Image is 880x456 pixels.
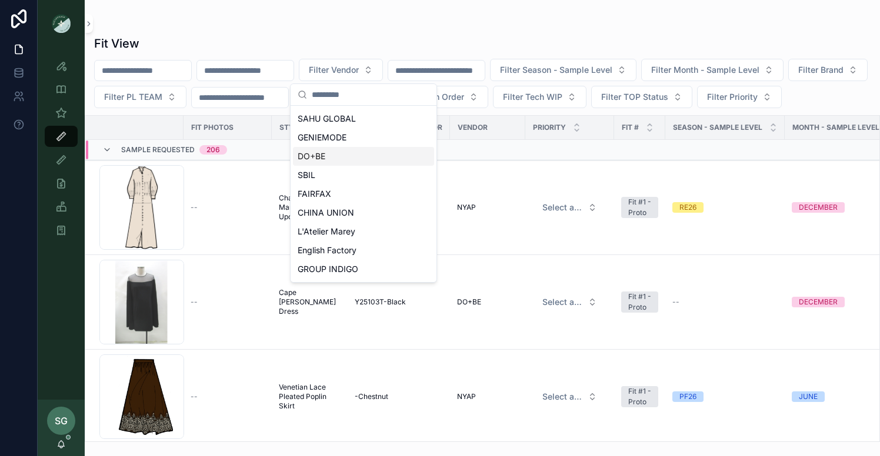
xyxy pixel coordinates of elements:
span: Filter Tech WIP [503,91,562,103]
h1: Fit View [94,35,139,52]
span: Select a HP FIT LEVEL [542,202,583,213]
a: -- [672,297,778,307]
button: Select Button [490,59,636,81]
span: Filter Vendor [309,64,359,76]
button: Select Button [533,386,606,407]
span: FAIRFAX [298,188,331,200]
span: SBIL [298,169,315,181]
span: -Chestnut [355,392,388,401]
button: Select Button [641,59,784,81]
button: Select Button [533,197,606,218]
div: Fit #1 - Proto [628,386,651,407]
span: Filter Month - Sample Level [651,64,759,76]
div: Fit #1 - Proto [628,197,651,218]
a: Fit #1 - Proto [621,197,658,218]
a: Venetian Lace Pleated Poplin Skirt [279,383,341,411]
button: Select Button [299,59,383,81]
span: SAHU GLOBAL [298,113,356,125]
button: Select Button [788,59,868,81]
span: MONTH - SAMPLE LEVEL [792,123,879,132]
button: Select Button [591,86,692,108]
a: RE26 [672,202,778,213]
div: RE26 [679,202,696,213]
a: Select Button [532,196,607,219]
span: English Factory [298,244,356,256]
button: Select Button [533,291,606,313]
span: Filter Priority [707,91,758,103]
span: SG [55,414,68,428]
a: Champagne Marbella Dress Update [279,193,341,222]
a: -- [191,297,265,307]
div: PF26 [679,391,696,402]
span: -- [191,203,198,212]
button: Select Button [697,86,782,108]
span: Select a HP FIT LEVEL [542,296,583,308]
a: NYAP [457,203,518,212]
span: NYAP [457,203,476,212]
span: Fit # [622,123,639,132]
div: DECEMBER [799,297,838,307]
span: -- [191,392,198,401]
span: Filter PL TEAM [104,91,162,103]
div: DECEMBER [799,202,838,213]
span: Vendor [458,123,488,132]
a: PF26 [672,391,778,402]
a: -Chestnut [355,392,443,401]
div: scrollable content [38,47,85,256]
span: GENIEMODE [298,132,346,143]
span: PRIORITY [533,123,566,132]
a: NYAP [457,392,518,401]
span: -- [191,297,198,307]
a: -- [191,392,265,401]
span: Sample Requested [121,145,195,155]
span: GROUP INDIGO [298,263,358,275]
span: Season - Sample Level [673,123,762,132]
span: Filter TOP Status [601,91,668,103]
div: JUNE [799,391,818,402]
button: Select Button [94,86,186,108]
span: Filter Season - Sample Level [500,64,612,76]
a: Cape [PERSON_NAME] Dress [279,288,341,316]
span: -- [672,297,679,307]
a: Fit #1 - Proto [621,386,658,407]
a: Select Button [532,385,607,408]
img: App logo [52,14,71,33]
button: Select Button [396,86,488,108]
button: Select Button [493,86,586,108]
span: Fit Photos [191,123,234,132]
span: DO+BE [457,297,481,307]
span: NYAP [457,392,476,401]
a: Y25103T-Black [355,297,443,307]
a: Fit #1 - Proto [621,291,658,313]
div: Suggestions [291,106,436,282]
a: Select Button [532,291,607,313]
a: DO+BE [457,297,518,307]
span: L'Atelier Marey [298,226,355,237]
div: Fit #1 - Proto [628,291,651,313]
span: CHINA UNION [298,207,354,219]
span: DO+BE [298,150,325,162]
span: Y25103T-Black [355,297,406,307]
span: Filter Brand [798,64,844,76]
a: -- [191,203,265,212]
div: 206 [206,145,220,155]
span: STYLE NAME [279,123,325,132]
span: Select a HP FIT LEVEL [542,391,583,403]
